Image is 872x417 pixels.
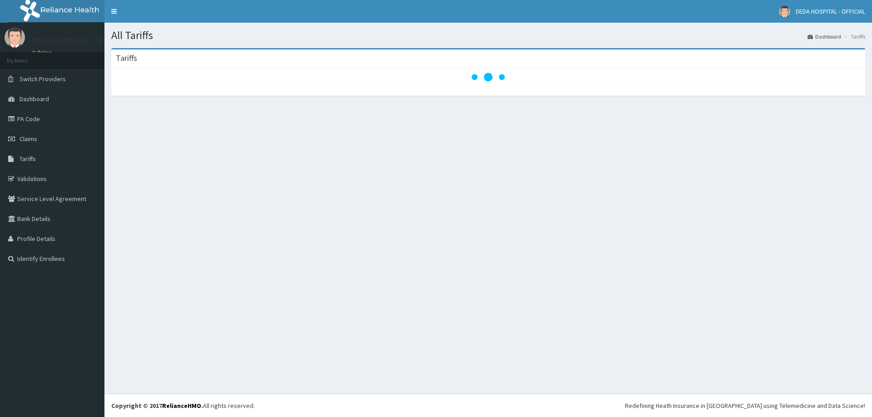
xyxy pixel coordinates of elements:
[104,394,872,417] footer: All rights reserved.
[20,135,37,143] span: Claims
[625,401,865,410] div: Redefining Heath Insurance in [GEOGRAPHIC_DATA] using Telemedicine and Data Science!
[111,402,203,410] strong: Copyright © 2017 .
[32,49,54,56] a: Online
[779,6,790,17] img: User Image
[808,33,841,40] a: Dashboard
[20,75,66,83] span: Switch Providers
[20,155,36,163] span: Tariffs
[162,402,201,410] a: RelianceHMO
[111,29,865,41] h1: All Tariffs
[796,7,865,15] span: DEDA HOSPITAL - OFFICIAL
[116,54,137,62] h3: Tariffs
[470,59,506,95] svg: audio-loading
[32,37,125,45] p: DEDA HOSPITAL - OFFICIAL
[842,33,865,40] li: Tariffs
[5,27,25,48] img: User Image
[20,95,49,103] span: Dashboard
